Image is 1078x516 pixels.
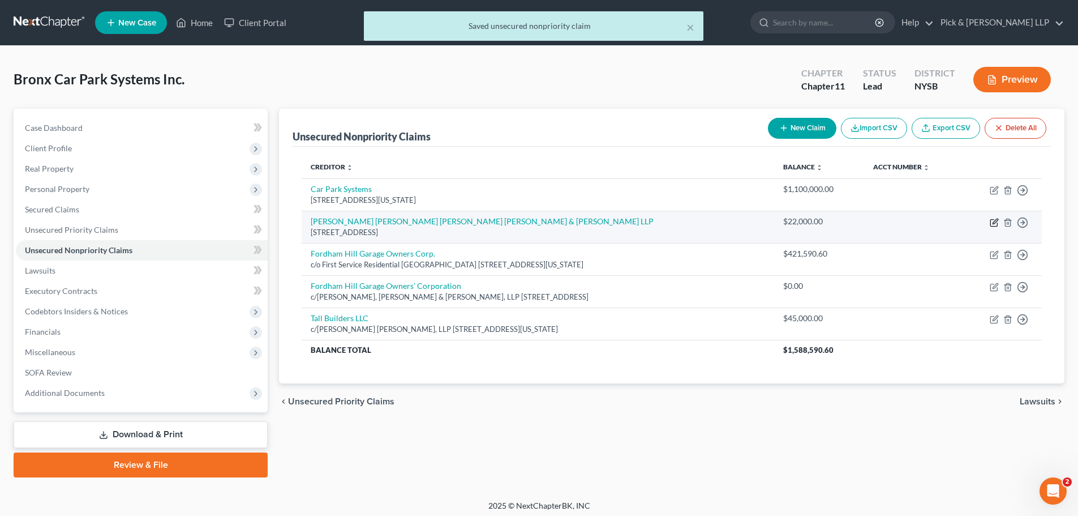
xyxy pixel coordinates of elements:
[1055,397,1064,406] i: chevron_right
[16,199,268,220] a: Secured Claims
[25,286,97,296] span: Executory Contracts
[25,204,79,214] span: Secured Claims
[311,163,353,171] a: Creditor unfold_more
[783,313,854,324] div: $45,000.00
[801,80,845,93] div: Chapter
[279,397,394,406] button: chevron_left Unsecured Priority Claims
[14,453,268,477] a: Review & File
[783,248,854,259] div: $421,590.60
[311,324,765,335] div: c/[PERSON_NAME] [PERSON_NAME], LLP [STREET_ADDRESS][US_STATE]
[25,266,55,275] span: Lawsuits
[914,80,955,93] div: NYSB
[16,363,268,383] a: SOFA Review
[16,118,268,138] a: Case Dashboard
[768,118,836,139] button: New Claim
[311,259,765,270] div: c/o First Service Residential [GEOGRAPHIC_DATA] [STREET_ADDRESS][US_STATE]
[288,397,394,406] span: Unsecured Priority Claims
[863,80,896,93] div: Lead
[25,164,74,173] span: Real Property
[25,245,132,255] span: Unsecured Nonpriority Claims
[1040,477,1067,505] iframe: Intercom live chat
[302,340,774,360] th: Balance Total
[311,313,368,323] a: Tall Builders LLC
[973,67,1051,92] button: Preview
[293,130,431,143] div: Unsecured Nonpriority Claims
[1020,397,1055,406] span: Lawsuits
[311,184,372,194] a: Car Park Systems
[863,67,896,80] div: Status
[783,184,854,195] div: $1,100,000.00
[25,306,128,316] span: Codebtors Insiders & Notices
[783,216,854,227] div: $22,000.00
[311,281,461,291] a: Fordham Hill Garage Owners' Corporation
[311,292,765,302] div: c/[PERSON_NAME], [PERSON_NAME] & [PERSON_NAME], LLP [STREET_ADDRESS]
[801,67,845,80] div: Chapter
[686,20,694,34] button: ×
[25,388,105,398] span: Additional Documents
[16,261,268,281] a: Lawsuits
[16,220,268,240] a: Unsecured Priority Claims
[25,143,72,153] span: Client Profile
[25,123,83,133] span: Case Dashboard
[16,281,268,301] a: Executory Contracts
[25,327,61,336] span: Financials
[311,227,765,238] div: [STREET_ADDRESS]
[783,163,823,171] a: Balance unfold_more
[14,71,184,87] span: Bronx Car Park Systems Inc.
[1063,477,1072,487] span: 2
[783,280,854,292] div: $0.00
[835,80,845,91] span: 11
[914,67,955,80] div: District
[311,195,765,206] div: [STREET_ADDRESS][US_STATE]
[912,118,980,139] a: Export CSV
[25,184,89,194] span: Personal Property
[841,118,907,139] button: Import CSV
[1020,397,1064,406] button: Lawsuits chevron_right
[873,163,930,171] a: Acct Number unfold_more
[311,249,435,258] a: Fordham Hill Garage Owners Corp.
[985,118,1046,139] button: Delete All
[25,368,72,377] span: SOFA Review
[373,20,694,32] div: Saved unsecured nonpriority claim
[816,164,823,171] i: unfold_more
[14,421,268,448] a: Download & Print
[16,240,268,261] a: Unsecured Nonpriority Claims
[783,346,834,355] span: $1,588,590.60
[25,347,75,357] span: Miscellaneous
[923,164,930,171] i: unfold_more
[279,397,288,406] i: chevron_left
[311,216,654,226] a: [PERSON_NAME] [PERSON_NAME] [PERSON_NAME] [PERSON_NAME] & [PERSON_NAME] LLP
[25,225,118,234] span: Unsecured Priority Claims
[346,164,353,171] i: unfold_more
